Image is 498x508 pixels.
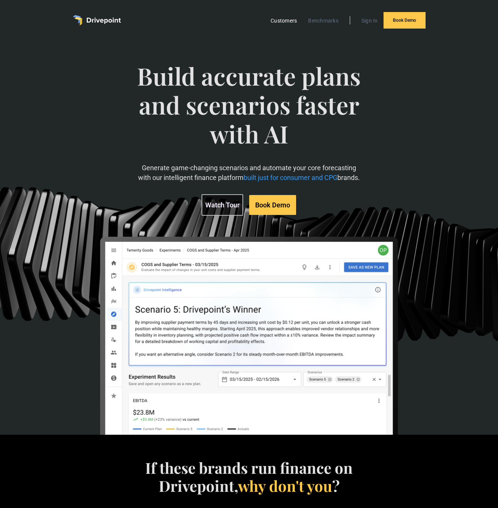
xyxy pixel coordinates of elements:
span: built just for consumer and CPG [244,174,337,181]
span: Build accurate plans and scenarios faster with AI [137,62,361,163]
a: Sign In [358,16,382,26]
a: Watch Tour [202,194,243,216]
p: Generate game-changing scenarios and automate your core forecasting with our intelligent finance ... [137,163,361,182]
a: home [73,15,121,26]
span: why don't you [238,476,332,496]
h4: If these brands run finance on Drivepoint, ? [141,459,357,495]
a: Book Demo [384,12,426,29]
a: Customers [267,16,301,26]
a: Benchmarks [304,16,342,26]
a: Book Demo [249,195,296,215]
